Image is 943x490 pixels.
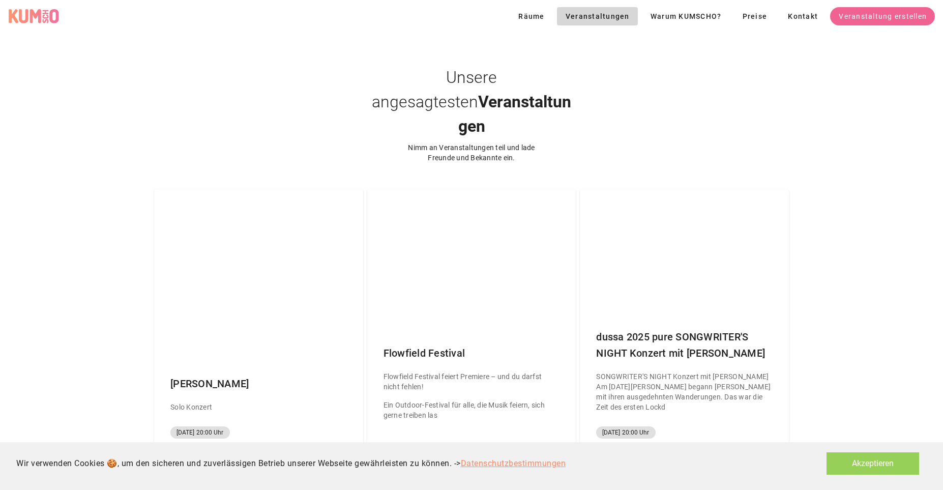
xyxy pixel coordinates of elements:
[827,452,919,475] button: Akzeptieren
[370,65,573,138] h1: Veranstaltungen
[8,9,63,24] a: KUMSCHO Logo
[733,7,775,25] a: Preise
[16,457,566,470] div: Wir verwenden Cookies 🍪, um den sicheren und zuverlässigen Betrieb unserer Webseite gewährleisten...
[176,426,224,439] span: [DATE] 20:00 Uhr
[395,142,548,163] div: Nimm an Veranstaltungen teil und lade Freunde und Bekannte ein.
[510,7,553,25] button: Räume
[742,12,767,20] span: Preise
[170,402,212,412] div: Solo Konzert
[830,7,935,25] a: Veranstaltung erstellen
[162,367,355,400] div: [PERSON_NAME]
[642,7,730,25] a: Warum KUMSCHO?
[384,400,560,420] p: Ein Outdoor-Festival für alle, die Musik feiern, sich gerne treiben las
[518,12,545,20] span: Räume
[602,426,650,439] span: [DATE] 20:00 Uhr
[8,9,59,24] div: KUMSCHO Logo
[650,12,722,20] span: Warum KUMSCHO?
[787,12,818,20] span: Kontakt
[779,7,826,25] a: Kontakt
[838,12,927,20] span: Veranstaltung erstellen
[384,371,560,392] p: Flowfield Festival feiert Premiere – und du darfst nicht fehlen!
[596,371,773,412] div: SONGWRITER'S NIGHT Konzert mit [PERSON_NAME] Am [DATE][PERSON_NAME] begann [PERSON_NAME] mit ihre...
[565,12,630,20] span: Veranstaltungen
[588,321,781,369] div: dussa 2025 pure SONGWRITER'S NIGHT Konzert mit [PERSON_NAME]
[461,458,566,468] a: Datenschutzbestimmungen
[557,7,638,25] a: Veranstaltungen
[510,11,557,20] a: Räume
[375,337,568,369] div: Flowfield Festival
